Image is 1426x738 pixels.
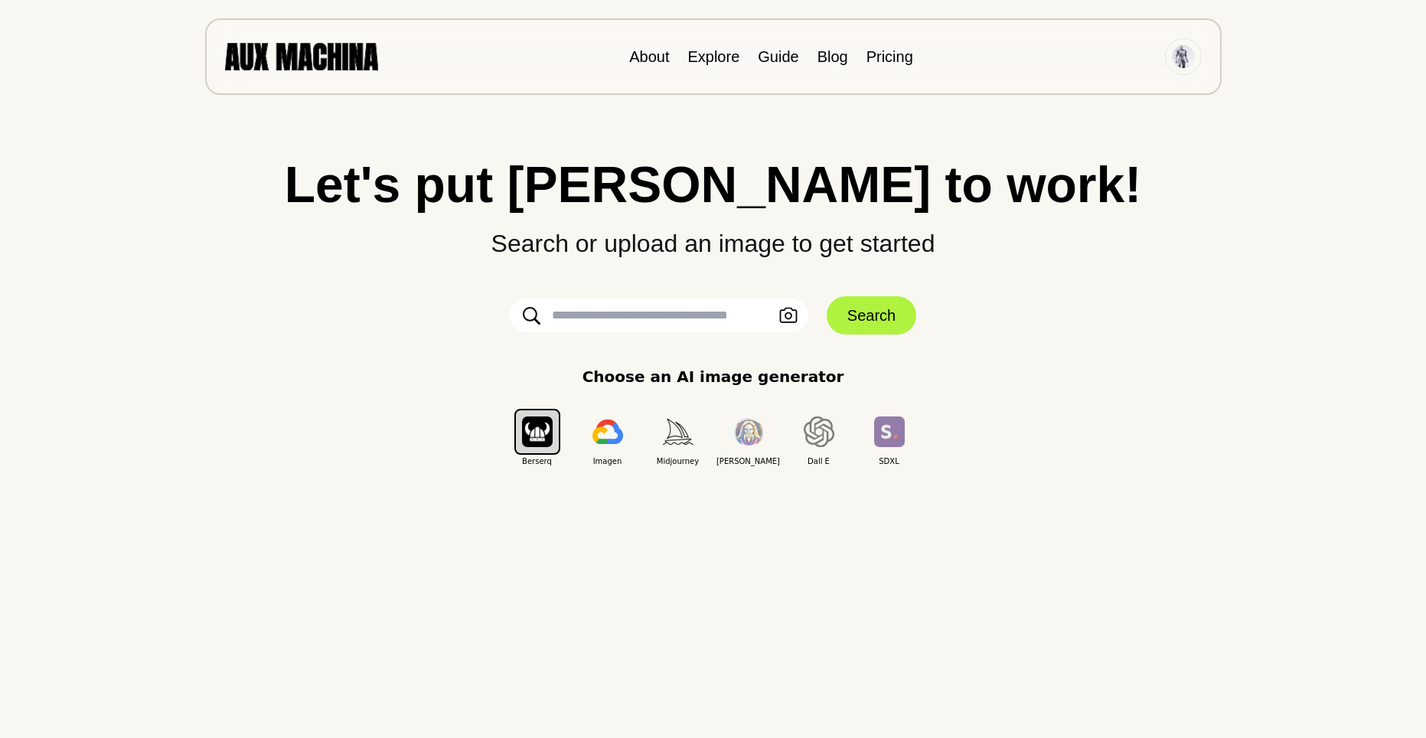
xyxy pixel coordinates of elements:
[502,456,573,467] span: Berserq
[854,456,925,467] span: SDXL
[804,416,834,447] img: Dall E
[1172,45,1195,68] img: Avatar
[522,416,553,446] img: Berserq
[573,456,643,467] span: Imagen
[582,365,844,388] p: Choose an AI image generator
[733,418,764,446] img: Leonardo
[687,48,739,65] a: Explore
[663,419,693,444] img: Midjourney
[817,48,848,65] a: Blog
[713,456,784,467] span: [PERSON_NAME]
[225,43,378,70] img: AUX MACHINA
[31,159,1395,210] h1: Let's put [PERSON_NAME] to work!
[784,456,854,467] span: Dall E
[827,296,916,335] button: Search
[629,48,669,65] a: About
[866,48,913,65] a: Pricing
[874,416,905,446] img: SDXL
[592,420,623,444] img: Imagen
[643,456,713,467] span: Midjourney
[758,48,798,65] a: Guide
[31,210,1395,262] p: Search or upload an image to get started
